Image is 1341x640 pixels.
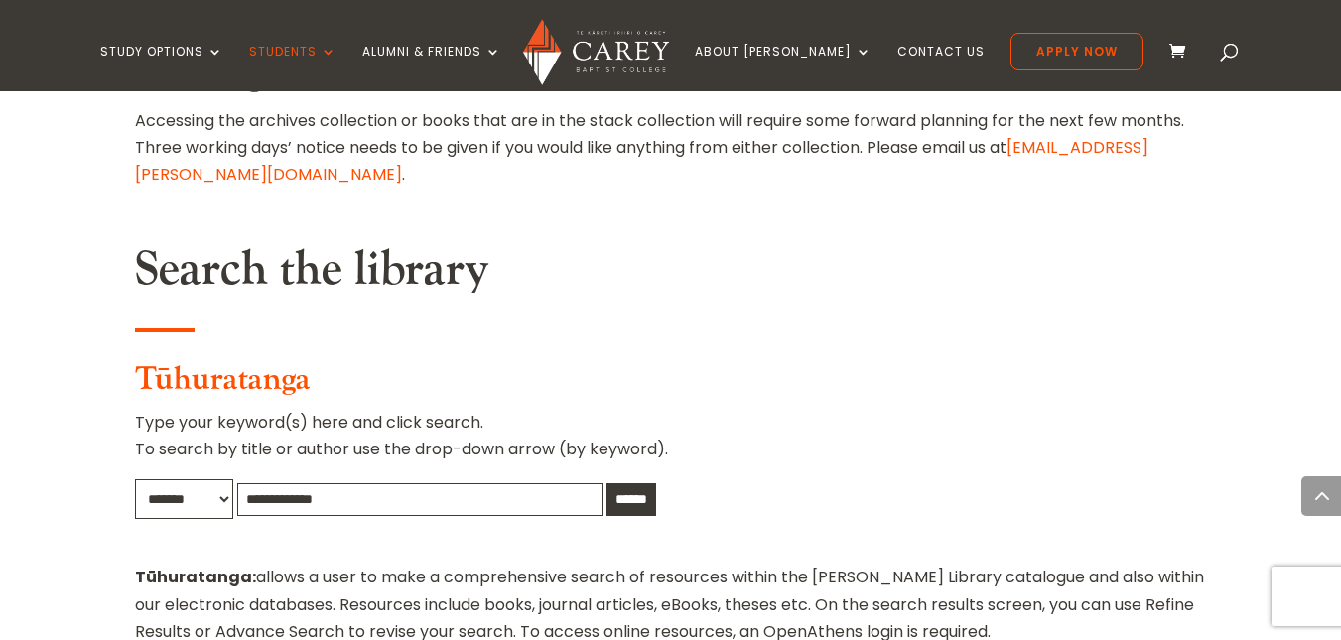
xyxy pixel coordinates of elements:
h2: Search the library [135,241,1207,309]
h3: Tūhuratanga [135,361,1207,409]
a: Students [249,45,336,91]
strong: Tūhuratanga: [135,566,256,588]
a: Alumni & Friends [362,45,501,91]
a: Study Options [100,45,223,91]
a: Contact Us [897,45,985,91]
a: About [PERSON_NAME] [695,45,872,91]
p: Type your keyword(s) here and click search. To search by title or author use the drop-down arrow ... [135,409,1207,478]
img: Carey Baptist College [523,19,669,85]
p: Accessing the archives collection or books that are in the stack collection will require some for... [135,107,1207,189]
a: Apply Now [1010,33,1143,70]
